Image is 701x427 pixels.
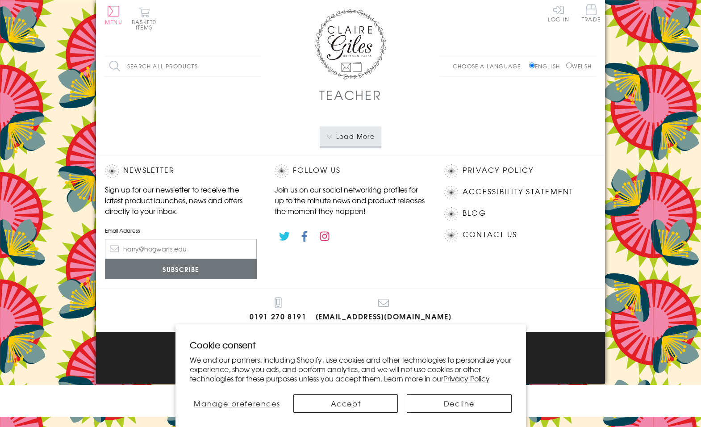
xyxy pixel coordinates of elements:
h2: Newsletter [105,164,257,178]
h2: Cookie consent [190,339,512,351]
a: Accessibility Statement [463,186,574,198]
a: Blog [463,207,486,219]
img: Claire Giles Greetings Cards [315,9,386,80]
button: Decline [407,394,511,413]
label: English [529,62,564,70]
p: © 2025 . [105,361,596,369]
a: Log In [548,4,569,22]
span: Trade [582,4,601,22]
p: We and our partners, including Shopify, use cookies and other technologies to personalize your ex... [190,355,512,383]
h1: Teacher [319,86,381,104]
button: Manage preferences [189,394,284,413]
input: Search [252,56,261,76]
p: Sign up for our newsletter to receive the latest product launches, news and offers directly to yo... [105,184,257,216]
a: Privacy Policy [443,373,490,384]
p: Choose a language: [453,62,527,70]
a: [EMAIL_ADDRESS][DOMAIN_NAME] [316,297,452,323]
p: Join us on our social networking profiles for up to the minute news and product releases the mome... [275,184,426,216]
a: Contact Us [463,229,517,241]
label: Email Address [105,226,257,234]
input: harry@hogwarts.edu [105,239,257,259]
input: Search all products [105,56,261,76]
span: Manage preferences [194,398,280,409]
button: Load More [320,126,382,146]
button: Accept [293,394,398,413]
input: Welsh [566,63,572,68]
h2: Follow Us [275,164,426,178]
label: Welsh [566,62,592,70]
button: Basket0 items [132,7,156,30]
input: English [529,63,535,68]
a: Privacy Policy [463,164,534,176]
button: Menu [105,6,122,25]
span: Menu [105,18,122,26]
input: Subscribe [105,259,257,279]
a: 0191 270 8191 [250,297,307,323]
a: Trade [582,4,601,24]
span: 0 items [136,18,156,31]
